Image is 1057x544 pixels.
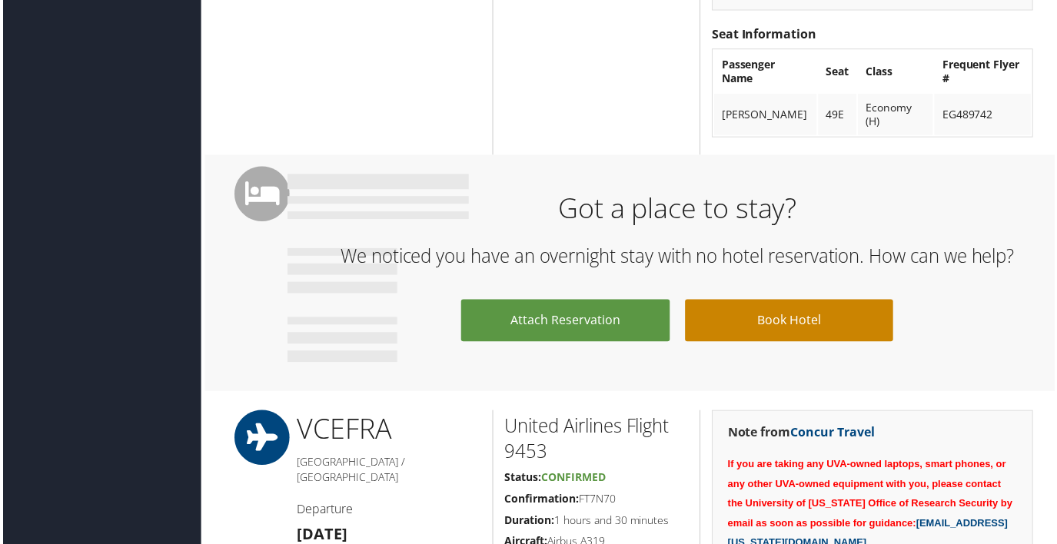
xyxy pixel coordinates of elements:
[504,494,689,509] h5: FT7N70
[504,494,579,509] strong: Confirmation:
[819,95,858,136] td: 49E
[504,473,541,487] strong: Status:
[504,415,689,466] h2: United Airlines Flight 9453
[460,301,670,343] a: Attach Reservation
[713,26,818,43] strong: Seat Information
[859,95,935,136] td: Economy (H)
[504,516,689,531] h5: 1 hours and 30 minutes
[792,426,876,443] a: Concur Travel
[541,473,606,487] span: Confirmed
[936,51,1033,93] th: Frequent Flyer #
[295,503,480,520] h4: Departure
[715,95,818,136] td: [PERSON_NAME]
[715,51,818,93] th: Passenger Name
[295,413,480,451] h1: VCE FRA
[686,301,896,343] a: Book Hotel
[504,516,554,530] strong: Duration:
[859,51,935,93] th: Class
[295,457,480,487] h5: [GEOGRAPHIC_DATA] / [GEOGRAPHIC_DATA]
[936,95,1033,136] td: EG489742
[819,51,858,93] th: Seat
[729,426,876,443] strong: Note from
